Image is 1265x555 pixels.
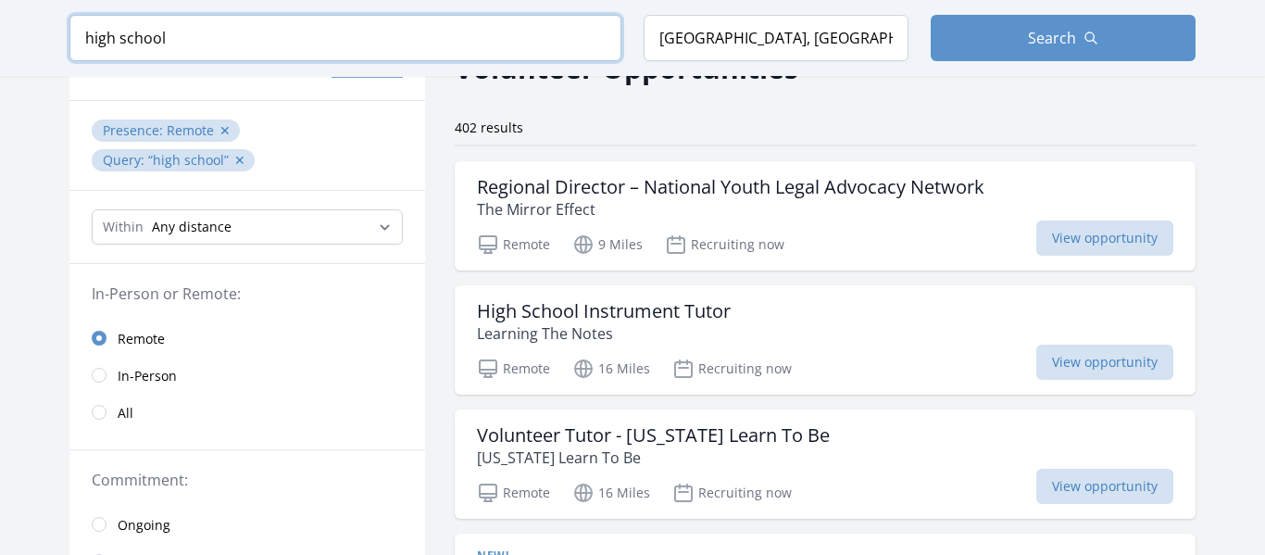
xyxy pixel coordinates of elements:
[69,506,425,543] a: Ongoing
[118,330,165,348] span: Remote
[572,358,650,380] p: 16 Miles
[103,151,148,169] span: Query :
[103,121,167,139] span: Presence :
[477,176,984,198] h3: Regional Director – National Youth Legal Advocacy Network
[672,358,792,380] p: Recruiting now
[69,320,425,357] a: Remote
[69,15,621,61] input: Keyword
[455,410,1196,519] a: Volunteer Tutor - [US_STATE] Learn To Be [US_STATE] Learn To Be Remote 16 Miles Recruiting now Vi...
[1036,221,1173,256] span: View opportunity
[148,151,229,169] q: high school
[455,285,1196,395] a: High School Instrument Tutor Learning The Notes Remote 16 Miles Recruiting now View opportunity
[672,482,792,504] p: Recruiting now
[118,516,170,535] span: Ongoing
[477,358,550,380] p: Remote
[455,161,1196,271] a: Regional Director – National Youth Legal Advocacy Network The Mirror Effect Remote 9 Miles Recrui...
[1028,27,1076,49] span: Search
[572,233,643,256] p: 9 Miles
[477,322,731,345] p: Learning The Notes
[572,482,650,504] p: 16 Miles
[167,121,214,139] span: Remote
[92,209,403,245] select: Search Radius
[69,394,425,431] a: All
[477,424,830,447] h3: Volunteer Tutor - [US_STATE] Learn To Be
[477,233,550,256] p: Remote
[118,367,177,385] span: In-Person
[234,151,245,170] button: ✕
[1036,345,1173,380] span: View opportunity
[455,119,523,136] span: 402 results
[477,300,731,322] h3: High School Instrument Tutor
[1036,469,1173,504] span: View opportunity
[477,482,550,504] p: Remote
[665,233,784,256] p: Recruiting now
[644,15,908,61] input: Location
[477,198,984,221] p: The Mirror Effect
[92,469,403,491] legend: Commitment:
[92,283,403,305] legend: In-Person or Remote:
[118,404,133,423] span: All
[69,357,425,394] a: In-Person
[219,121,231,140] button: ✕
[477,447,830,469] p: [US_STATE] Learn To Be
[931,15,1196,61] button: Search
